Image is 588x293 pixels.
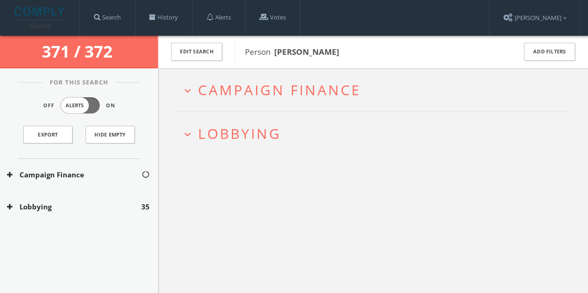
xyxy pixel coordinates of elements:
[181,85,194,97] i: expand_more
[198,80,361,99] span: Campaign Finance
[106,102,115,110] span: On
[43,102,54,110] span: Off
[171,43,222,61] button: Edit Search
[524,43,575,61] button: Add Filters
[181,82,572,98] button: expand_moreCampaign Finance
[274,46,339,57] b: [PERSON_NAME]
[245,46,339,57] span: Person
[86,126,135,143] button: Hide Empty
[7,169,141,180] button: Campaign Finance
[14,7,66,28] img: illumis
[181,126,572,141] button: expand_moreLobbying
[181,128,194,141] i: expand_more
[23,126,73,143] a: Export
[141,202,150,212] span: 35
[42,40,116,62] span: 371 / 372
[43,78,115,87] span: For This Search
[7,202,141,212] button: Lobbying
[198,124,281,143] span: Lobbying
